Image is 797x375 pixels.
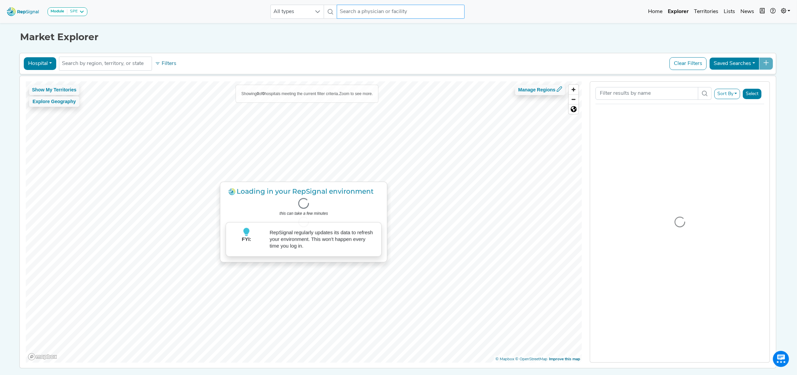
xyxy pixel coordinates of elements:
[665,5,691,18] a: Explorer
[569,95,578,104] span: Zoom out
[339,91,373,96] span: Zoom to see more.
[709,57,760,70] button: Saved Searches
[28,353,57,361] a: Mapbox logo
[232,236,262,251] p: FYI:
[515,357,547,361] a: OpenStreetMap
[669,57,707,70] button: Clear Filters
[243,228,251,236] img: lightbulb
[569,104,578,114] span: Reset zoom
[226,210,382,217] p: this can take a few minutes
[569,94,578,104] button: Zoom out
[495,357,514,361] a: Mapbox
[29,85,80,95] button: Show My Territories
[645,5,665,18] a: Home
[51,9,64,13] strong: Module
[515,85,565,95] button: Manage Regions
[226,187,382,195] h3: Loading in your RepSignal environment
[67,9,78,14] div: SPE
[757,5,768,18] button: Intel Book
[721,5,738,18] a: Lists
[271,5,311,18] span: All types
[62,60,149,68] input: Search by region, territory, or state
[48,7,87,16] button: ModuleSPE
[337,5,465,19] input: Search a physician or facility
[569,104,578,114] button: Reset bearing to north
[20,31,777,43] h1: Market Explorer
[549,357,580,361] a: Map feedback
[270,229,376,249] p: RepSignal regularly updates its data to refresh your environment. This won't happen every time yo...
[569,85,578,94] button: Zoom in
[29,96,80,107] button: Explore Geography
[691,5,721,18] a: Territories
[241,91,339,96] span: Showing of hospitals meeting the current filter criteria.
[257,91,259,96] b: 0
[738,5,757,18] a: News
[262,91,265,96] b: 0
[24,57,56,70] button: Hospital
[153,58,178,69] button: Filters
